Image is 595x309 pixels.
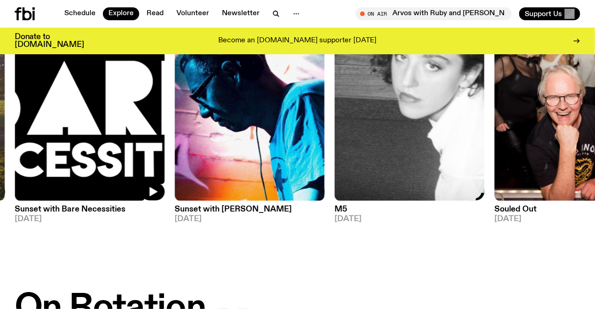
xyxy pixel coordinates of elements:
a: Sunset with Bare Necessities[DATE] [15,201,164,223]
img: Simon Caldwell stands side on, looking downwards. He has headphones on. Behind him is a brightly ... [175,1,324,201]
img: A black and white photo of Lilly wearing a white blouse and looking up at the camera. [334,1,484,201]
a: M5[DATE] [334,201,484,223]
span: [DATE] [334,215,484,223]
a: Explore [103,7,139,20]
span: Support Us [525,10,562,18]
h3: Sunset with Bare Necessities [15,206,164,213]
h3: Donate to [DOMAIN_NAME] [15,33,84,49]
h3: M5 [334,206,484,213]
img: Bare Necessities [15,1,164,201]
p: Become an [DOMAIN_NAME] supporter [DATE] [219,37,377,45]
button: On AirArvos with Ruby and [PERSON_NAME] [356,7,512,20]
button: Support Us [519,7,580,20]
span: [DATE] [15,215,164,223]
h3: Sunset with [PERSON_NAME] [175,206,324,213]
a: Sunset with [PERSON_NAME][DATE] [175,201,324,223]
a: Volunteer [171,7,215,20]
a: Schedule [59,7,101,20]
span: [DATE] [175,215,324,223]
a: Read [141,7,169,20]
a: Newsletter [216,7,265,20]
